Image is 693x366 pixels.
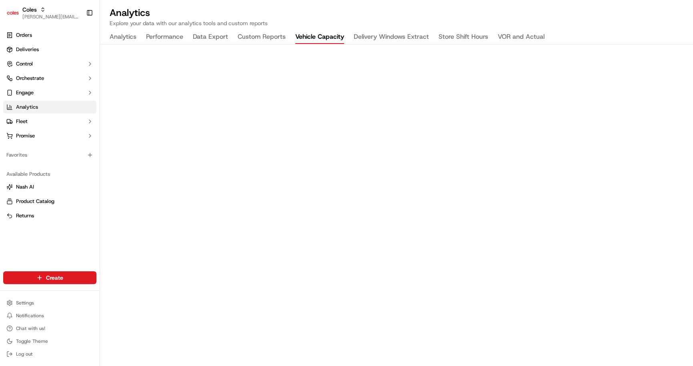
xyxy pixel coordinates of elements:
[16,325,45,332] span: Chat with us!
[16,312,44,319] span: Notifications
[110,19,683,27] p: Explore your data with our analytics tools and custom reports
[16,212,34,219] span: Returns
[16,32,32,39] span: Orders
[16,46,39,53] span: Deliveries
[110,6,683,19] h2: Analytics
[6,198,93,205] a: Product Catalog
[16,118,28,125] span: Fleet
[3,209,96,222] button: Returns
[498,30,545,44] button: VOR and Actual
[6,6,19,19] img: Coles
[3,115,96,128] button: Fleet
[16,198,54,205] span: Product Catalog
[16,300,34,306] span: Settings
[3,297,96,308] button: Settings
[3,310,96,321] button: Notifications
[22,14,80,20] button: [PERSON_NAME][EMAIL_ADDRESS][DOMAIN_NAME]
[16,132,35,139] span: Promise
[3,348,96,360] button: Log out
[16,351,32,357] span: Log out
[3,168,96,181] div: Available Products
[3,129,96,142] button: Promise
[3,195,96,208] button: Product Catalog
[439,30,488,44] button: Store Shift Hours
[6,183,93,191] a: Nash AI
[16,60,33,68] span: Control
[3,271,96,284] button: Create
[16,75,44,82] span: Orchestrate
[193,30,228,44] button: Data Export
[46,274,63,282] span: Create
[3,149,96,161] div: Favorites
[3,323,96,334] button: Chat with us!
[16,183,34,191] span: Nash AI
[354,30,429,44] button: Delivery Windows Extract
[3,43,96,56] a: Deliveries
[3,336,96,347] button: Toggle Theme
[22,6,37,14] button: Coles
[100,44,693,366] iframe: Vehicle Capacity
[3,3,83,22] button: ColesColes[PERSON_NAME][EMAIL_ADDRESS][DOMAIN_NAME]
[295,30,344,44] button: Vehicle Capacity
[16,103,38,111] span: Analytics
[3,86,96,99] button: Engage
[3,181,96,193] button: Nash AI
[146,30,183,44] button: Performance
[16,89,34,96] span: Engage
[16,338,48,344] span: Toggle Theme
[3,58,96,70] button: Control
[6,212,93,219] a: Returns
[3,29,96,42] a: Orders
[3,101,96,113] a: Analytics
[238,30,286,44] button: Custom Reports
[3,72,96,85] button: Orchestrate
[110,30,136,44] button: Analytics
